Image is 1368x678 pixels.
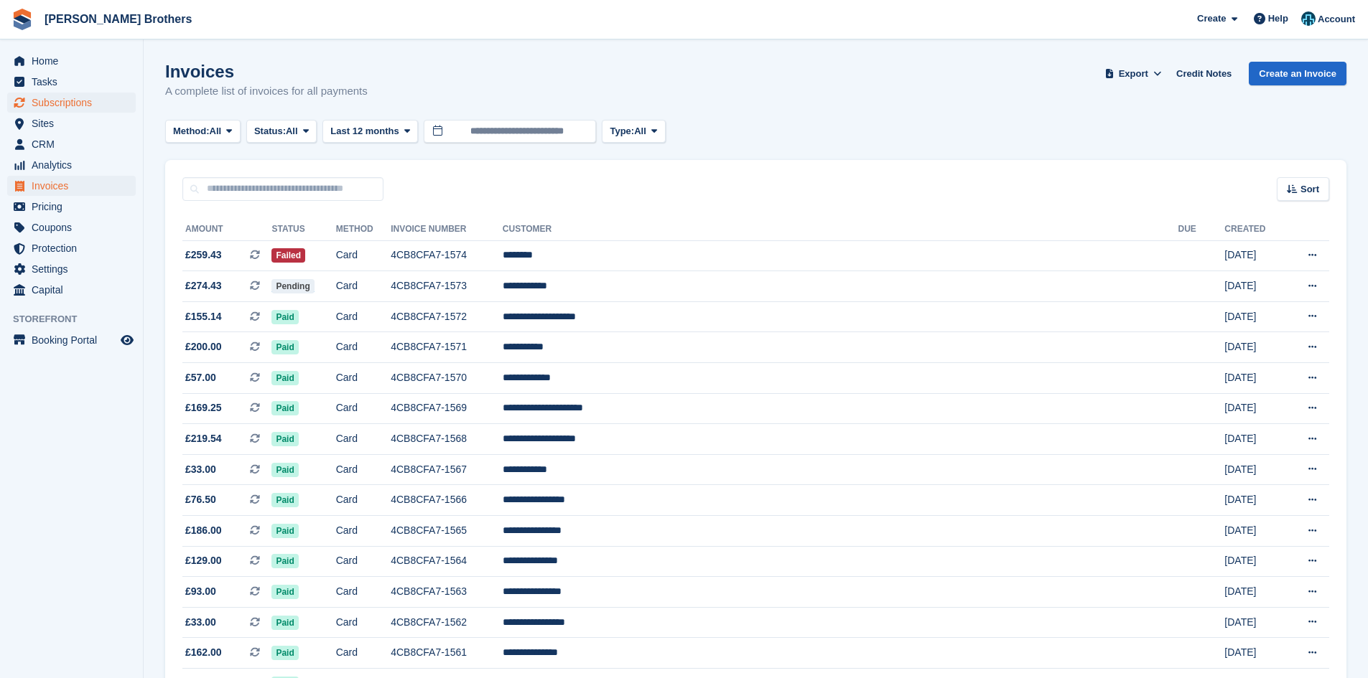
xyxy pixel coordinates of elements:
[391,332,503,363] td: 4CB8CFA7-1571
[271,279,314,293] span: Pending
[1224,638,1285,669] td: [DATE]
[271,218,335,241] th: Status
[173,124,210,138] span: Method:
[271,401,298,415] span: Paid
[391,546,503,577] td: 4CB8CFA7-1564
[1224,424,1285,455] td: [DATE]
[391,516,503,547] td: 4CB8CFA7-1565
[185,553,222,568] span: £129.00
[32,176,118,196] span: Invoices
[336,485,391,516] td: Card
[185,584,216,599] span: £93.00
[1119,67,1148,81] span: Export
[336,607,391,638] td: Card
[634,124,646,138] span: All
[391,363,503,394] td: 4CB8CFA7-1570
[271,554,298,568] span: Paid
[7,113,136,133] a: menu
[391,424,503,455] td: 4CB8CFA7-1568
[185,400,222,415] span: £169.25
[391,577,503,608] td: 4CB8CFA7-1563
[7,197,136,217] a: menu
[32,330,118,350] span: Booking Portal
[503,218,1178,241] th: Customer
[1224,332,1285,363] td: [DATE]
[185,523,222,538] span: £186.00
[336,218,391,241] th: Method
[1224,454,1285,485] td: [DATE]
[1102,62,1165,85] button: Export
[7,238,136,258] a: menu
[336,332,391,363] td: Card
[336,363,391,394] td: Card
[336,577,391,608] td: Card
[1300,182,1319,197] span: Sort
[391,393,503,424] td: 4CB8CFA7-1569
[271,310,298,324] span: Paid
[336,393,391,424] td: Card
[1224,393,1285,424] td: [DATE]
[185,278,222,293] span: £274.43
[165,83,368,100] p: A complete list of invoices for all payments
[602,120,665,143] button: Type: All
[271,463,298,477] span: Paid
[185,615,216,630] span: £33.00
[7,155,136,175] a: menu
[165,120,241,143] button: Method: All
[254,124,286,138] span: Status:
[7,217,136,237] a: menu
[271,585,298,599] span: Paid
[11,9,33,30] img: stora-icon-8386f47178a22dfd0bd8f6a31ec36ba5ce8667c1dd55bd0f319d3a0aa187defe.svg
[32,238,118,258] span: Protection
[271,248,305,263] span: Failed
[391,218,503,241] th: Invoice Number
[185,339,222,354] span: £200.00
[1224,218,1285,241] th: Created
[7,280,136,300] a: menu
[336,301,391,332] td: Card
[271,432,298,446] span: Paid
[271,493,298,507] span: Paid
[1318,12,1355,27] span: Account
[185,309,222,324] span: £155.14
[185,492,216,507] span: £76.50
[336,546,391,577] td: Card
[1301,11,1316,26] img: Helen Eldridge
[32,93,118,113] span: Subscriptions
[1224,271,1285,302] td: [DATE]
[1224,546,1285,577] td: [DATE]
[1224,240,1285,271] td: [DATE]
[336,240,391,271] td: Card
[7,72,136,92] a: menu
[118,331,136,349] a: Preview store
[336,271,391,302] td: Card
[32,134,118,154] span: CRM
[391,607,503,638] td: 4CB8CFA7-1562
[271,371,298,385] span: Paid
[185,645,222,660] span: £162.00
[336,638,391,669] td: Card
[322,120,418,143] button: Last 12 months
[32,197,118,217] span: Pricing
[330,124,399,138] span: Last 12 months
[210,124,222,138] span: All
[271,646,298,660] span: Paid
[271,524,298,538] span: Paid
[1224,485,1285,516] td: [DATE]
[271,616,298,630] span: Paid
[182,218,271,241] th: Amount
[391,271,503,302] td: 4CB8CFA7-1573
[1224,577,1285,608] td: [DATE]
[185,431,222,446] span: £219.54
[336,516,391,547] td: Card
[391,485,503,516] td: 4CB8CFA7-1566
[32,217,118,237] span: Coupons
[391,240,503,271] td: 4CB8CFA7-1574
[32,113,118,133] span: Sites
[7,330,136,350] a: menu
[336,454,391,485] td: Card
[32,51,118,71] span: Home
[7,134,136,154] a: menu
[185,462,216,477] span: £33.00
[165,62,368,81] h1: Invoices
